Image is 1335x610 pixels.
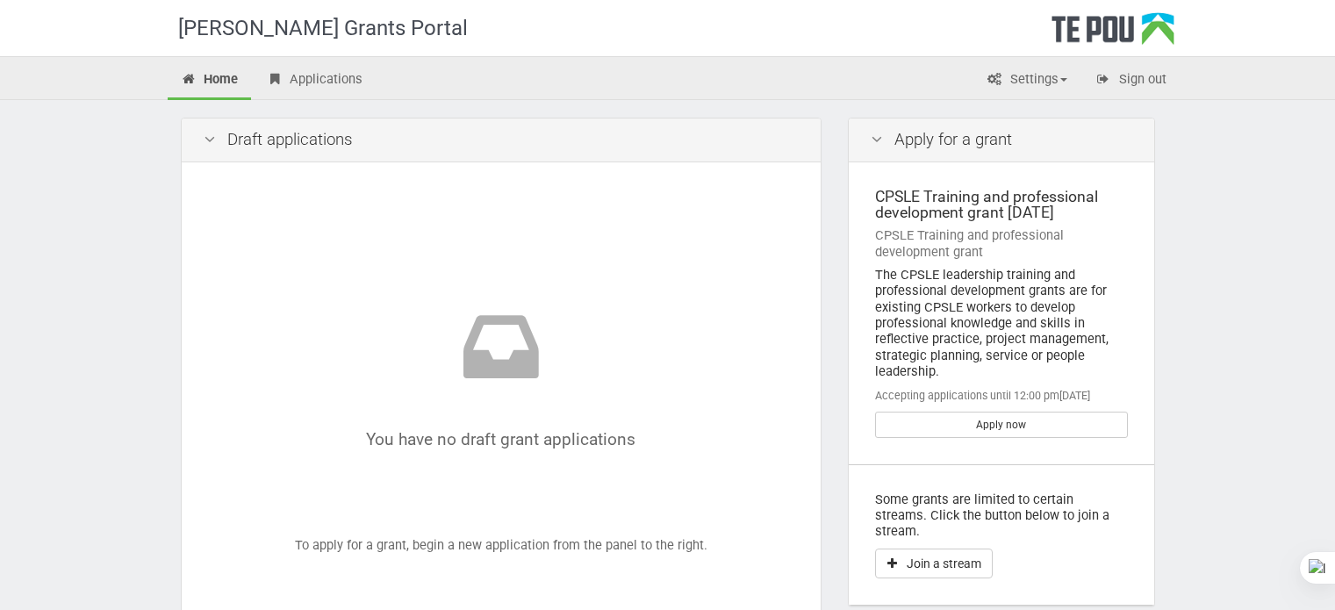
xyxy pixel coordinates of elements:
a: Home [168,61,252,100]
div: Te Pou Logo [1051,12,1174,56]
a: Settings [973,61,1080,100]
div: CPSLE Training and professional development grant [875,227,1128,260]
button: Join a stream [875,549,993,578]
a: Apply now [875,412,1128,438]
a: Sign out [1082,61,1180,100]
div: To apply for a grant, begin a new application from the panel to the right. [204,184,799,608]
div: The CPSLE leadership training and professional development grants are for existing CPSLE workers ... [875,267,1128,379]
div: Draft applications [182,118,821,162]
a: Applications [253,61,376,100]
div: Apply for a grant [849,118,1154,162]
div: Accepting applications until 12:00 pm[DATE] [875,388,1128,404]
div: CPSLE Training and professional development grant [DATE] [875,189,1128,221]
div: You have no draft grant applications [256,303,746,449]
p: Some grants are limited to certain streams. Click the button below to join a stream. [875,492,1128,540]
